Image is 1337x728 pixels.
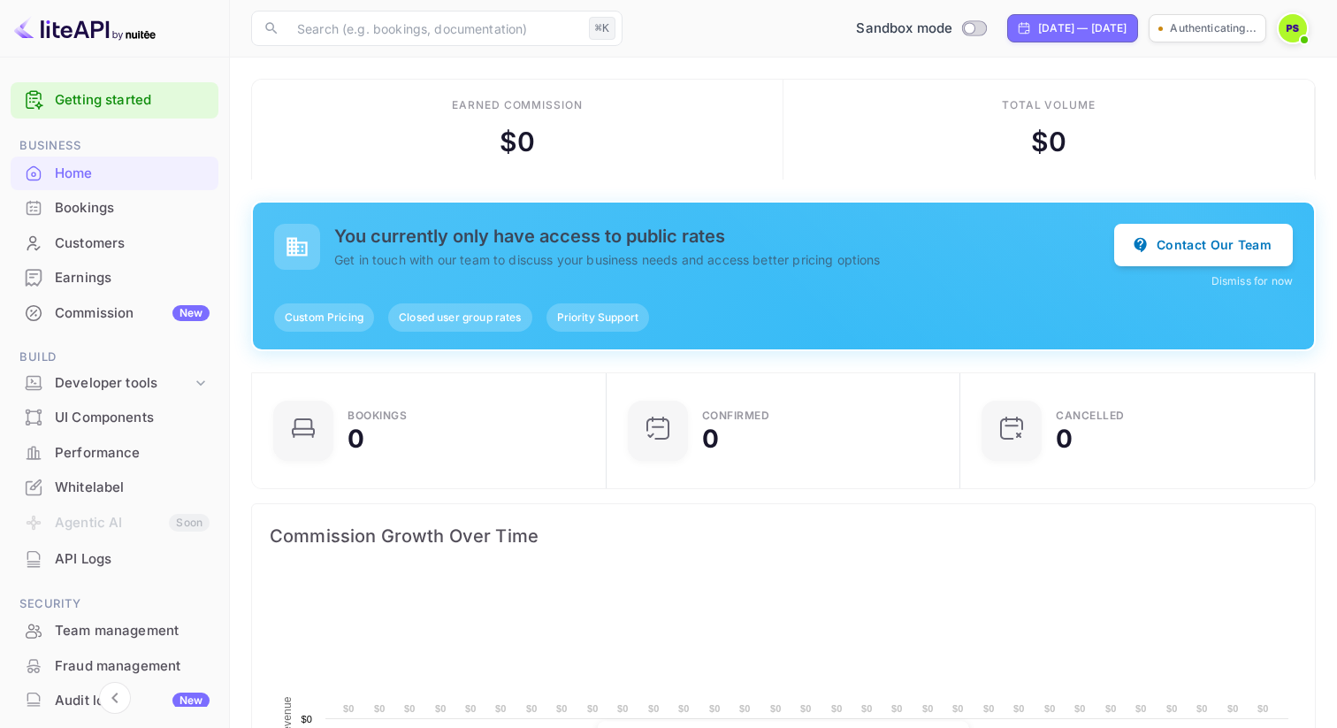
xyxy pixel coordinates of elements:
p: Get in touch with our team to discuss your business needs and access better pricing options [334,250,1114,269]
div: API Logs [55,549,210,570]
a: UI Components [11,401,218,433]
div: 0 [1056,426,1073,451]
div: Bookings [348,410,407,421]
text: $0 [495,703,507,714]
div: Earned commission [452,97,583,113]
div: Whitelabel [55,478,210,498]
a: Team management [11,614,218,647]
text: $0 [709,703,721,714]
a: Bookings [11,191,218,224]
a: CommissionNew [11,296,218,329]
div: CANCELLED [1056,410,1125,421]
div: 0 [702,426,719,451]
span: Priority Support [546,310,649,326]
text: $0 [891,703,903,714]
div: Team management [55,621,210,641]
text: $0 [617,703,629,714]
div: New [172,305,210,321]
text: $0 [301,714,312,724]
text: $0 [526,703,538,714]
text: $0 [374,703,386,714]
div: Developer tools [55,373,192,394]
div: Customers [55,234,210,254]
div: Audit logs [55,691,210,711]
text: $0 [770,703,782,714]
div: Commission [55,303,210,324]
div: Bookings [11,191,218,226]
text: $0 [1044,703,1056,714]
div: Fraud management [55,656,210,677]
div: Performance [55,443,210,464]
a: Home [11,157,218,189]
div: CommissionNew [11,296,218,331]
span: Business [11,136,218,156]
div: Bookings [55,198,210,218]
div: 0 [348,426,364,451]
div: Total volume [1002,97,1096,113]
div: Audit logsNew [11,684,218,718]
a: Performance [11,436,218,469]
text: $0 [800,703,812,714]
div: New [172,693,210,709]
img: Priya Singh [1279,14,1307,42]
span: Commission Growth Over Time [270,522,1297,550]
div: Switch to Production mode [849,19,993,39]
div: Confirmed [702,410,770,421]
span: Custom Pricing [274,310,374,326]
span: Build [11,348,218,367]
text: $0 [1166,703,1178,714]
a: Earnings [11,261,218,294]
a: Audit logsNew [11,684,218,717]
div: Earnings [11,261,218,295]
text: $0 [831,703,843,714]
text: $0 [678,703,690,714]
text: $0 [404,703,416,714]
button: Collapse navigation [99,682,131,714]
button: Contact Our Team [1114,224,1293,266]
text: $0 [1135,703,1147,714]
text: $0 [587,703,599,714]
span: Security [11,594,218,614]
text: $0 [1013,703,1025,714]
text: $0 [648,703,660,714]
div: Customers [11,226,218,261]
text: $0 [922,703,934,714]
div: Home [55,164,210,184]
p: Authenticating... [1170,20,1257,36]
text: $0 [1105,703,1117,714]
span: Closed user group rates [388,310,531,326]
div: Home [11,157,218,191]
text: $0 [556,703,568,714]
text: $0 [1196,703,1208,714]
div: API Logs [11,542,218,577]
a: Fraud management [11,649,218,682]
text: $0 [1227,703,1239,714]
text: $0 [465,703,477,714]
a: Customers [11,226,218,259]
div: $ 0 [1031,122,1066,162]
div: $ 0 [500,122,535,162]
text: $0 [1257,703,1269,714]
text: $0 [952,703,964,714]
button: Dismiss for now [1211,273,1293,289]
div: [DATE] — [DATE] [1038,20,1127,36]
text: $0 [435,703,447,714]
text: $0 [343,703,355,714]
div: Whitelabel [11,471,218,505]
input: Search (e.g. bookings, documentation) [286,11,582,46]
div: ⌘K [589,17,615,40]
h5: You currently only have access to public rates [334,226,1114,247]
text: $0 [983,703,995,714]
div: UI Components [55,408,210,428]
img: LiteAPI logo [14,14,156,42]
text: $0 [1074,703,1086,714]
div: UI Components [11,401,218,435]
div: Performance [11,436,218,471]
text: $0 [861,703,873,714]
a: Whitelabel [11,471,218,503]
div: Fraud management [11,649,218,684]
div: Getting started [11,82,218,119]
div: Team management [11,614,218,648]
div: Developer tools [11,368,218,399]
text: $0 [739,703,751,714]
